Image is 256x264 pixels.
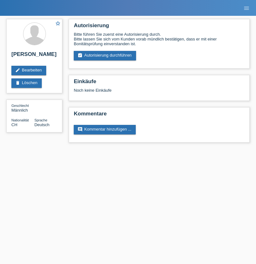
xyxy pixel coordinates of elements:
[74,22,245,32] h2: Autorisierung
[55,21,61,26] i: star_border
[15,68,20,73] i: edit
[11,122,17,127] span: Schweiz
[34,122,50,127] span: Deutsch
[74,111,245,120] h2: Kommentare
[11,66,46,75] a: editBearbeiten
[243,5,250,11] i: menu
[11,103,34,113] div: Männlich
[74,88,245,97] div: Noch keine Einkäufe
[78,53,83,58] i: assignment_turned_in
[11,118,29,122] span: Nationalität
[15,80,20,85] i: delete
[74,32,245,46] div: Bitte führen Sie zuerst eine Autorisierung durch. Bitte lassen Sie sich vom Kunden vorab mündlich...
[74,78,245,88] h2: Einkäufe
[74,51,136,60] a: assignment_turned_inAutorisierung durchführen
[240,6,253,10] a: menu
[11,51,57,61] h2: [PERSON_NAME]
[34,118,47,122] span: Sprache
[55,21,61,27] a: star_border
[74,125,136,134] a: commentKommentar hinzufügen ...
[78,127,83,132] i: comment
[11,78,42,88] a: deleteLöschen
[11,104,29,107] span: Geschlecht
